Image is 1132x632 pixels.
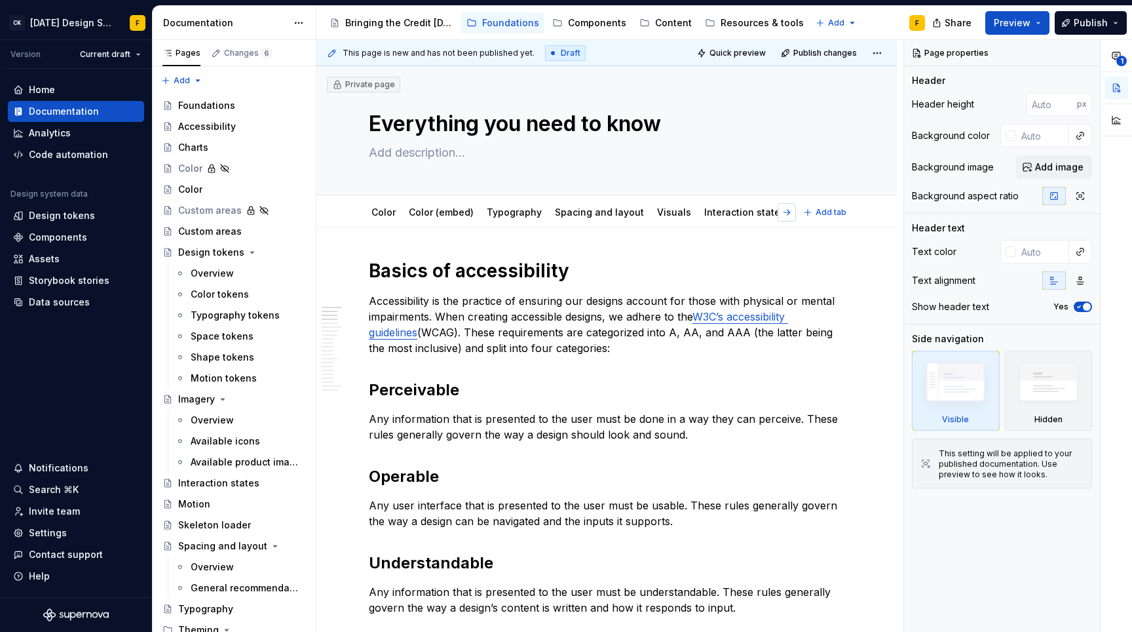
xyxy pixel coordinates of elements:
[8,501,144,522] a: Invite team
[174,75,190,86] span: Add
[799,203,852,222] button: Add tab
[178,141,208,154] div: Charts
[170,305,311,326] a: Typography tokens
[812,14,861,32] button: Add
[369,466,844,487] h2: Operable
[1016,155,1092,179] button: Add image
[170,284,311,305] a: Color tokens
[8,123,144,144] a: Analytics
[157,536,311,557] a: Spacing and layout
[191,435,260,448] div: Available icons
[366,108,842,140] textarea: Everything you need to know
[191,561,234,574] div: Overview
[366,198,401,226] div: Color
[29,148,108,161] div: Code automation
[561,48,580,58] span: Draft
[369,411,844,443] p: Any information that is presented to the user must be done in a way they can perceive. These rule...
[8,101,144,122] a: Documentation
[8,292,144,313] a: Data sources
[939,448,1084,480] div: This setting will be applied to your published documentation. Use preview to see how it looks.
[178,225,242,238] div: Custom areas
[8,566,144,587] button: Help
[191,267,234,280] div: Overview
[74,45,147,64] button: Current draft
[157,242,311,263] a: Design tokens
[157,599,311,620] a: Typography
[369,498,844,529] p: Any user interface that is presented to the user must be usable. These rules generally govern the...
[1116,56,1127,66] span: 1
[985,11,1049,35] button: Preview
[30,16,114,30] div: [DATE] Design System
[178,246,244,259] div: Design tokens
[191,288,249,301] div: Color tokens
[191,414,234,427] div: Overview
[157,200,311,221] a: Custom areas
[191,330,254,343] div: Space tokens
[157,95,311,116] a: Foundations
[170,326,311,347] a: Space tokens
[29,462,88,475] div: Notifications
[29,231,87,244] div: Components
[191,372,257,385] div: Motion tokens
[29,526,67,540] div: Settings
[8,270,144,291] a: Storybook stories
[29,296,90,309] div: Data sources
[170,263,311,284] a: Overview
[693,44,772,62] button: Quick preview
[9,15,25,31] div: CK
[1016,240,1069,264] input: Auto
[912,332,984,346] div: Side navigation
[1077,99,1087,109] p: px
[157,158,311,179] a: Color
[369,584,844,616] p: Any information that is presented to the user must be understandable. These rules generally gover...
[157,179,311,200] a: Color
[404,198,479,226] div: Color (embed)
[178,540,267,553] div: Spacing and layout
[3,9,149,37] button: CK[DATE] Design SystemF
[178,183,202,196] div: Color
[1074,16,1108,30] span: Publish
[487,207,542,218] a: Typography
[371,207,396,218] a: Color
[170,452,311,473] a: Available product imagery
[461,12,544,33] a: Foundations
[8,544,144,565] button: Contact support
[369,553,844,574] h2: Understandable
[550,198,649,226] div: Spacing and layout
[157,137,311,158] a: Charts
[29,127,71,140] div: Analytics
[657,207,691,218] a: Visuals
[178,99,235,112] div: Foundations
[29,209,95,222] div: Design tokens
[178,477,259,490] div: Interaction states
[793,48,857,58] span: Publish changes
[80,49,130,60] span: Current draft
[170,578,311,599] a: General recommendations
[721,16,804,30] div: Resources & tools
[170,431,311,452] a: Available icons
[8,248,144,269] a: Assets
[481,198,547,226] div: Typography
[912,98,974,111] div: Header height
[191,309,280,322] div: Typography tokens
[178,393,215,406] div: Imagery
[163,16,287,30] div: Documentation
[224,48,272,58] div: Changes
[912,74,945,87] div: Header
[1035,161,1084,174] span: Add image
[828,18,844,28] span: Add
[170,557,311,578] a: Overview
[409,207,474,218] a: Color (embed)
[912,129,990,142] div: Background color
[332,79,395,90] div: Private page
[343,48,535,58] span: This page is new and has not been published yet.
[10,189,88,199] div: Design system data
[43,608,109,622] svg: Supernova Logo
[157,473,311,494] a: Interaction states
[157,71,206,90] button: Add
[157,221,311,242] a: Custom areas
[178,519,251,532] div: Skeleton loader
[704,207,785,218] a: Interaction states
[8,79,144,100] a: Home
[178,162,202,175] div: Color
